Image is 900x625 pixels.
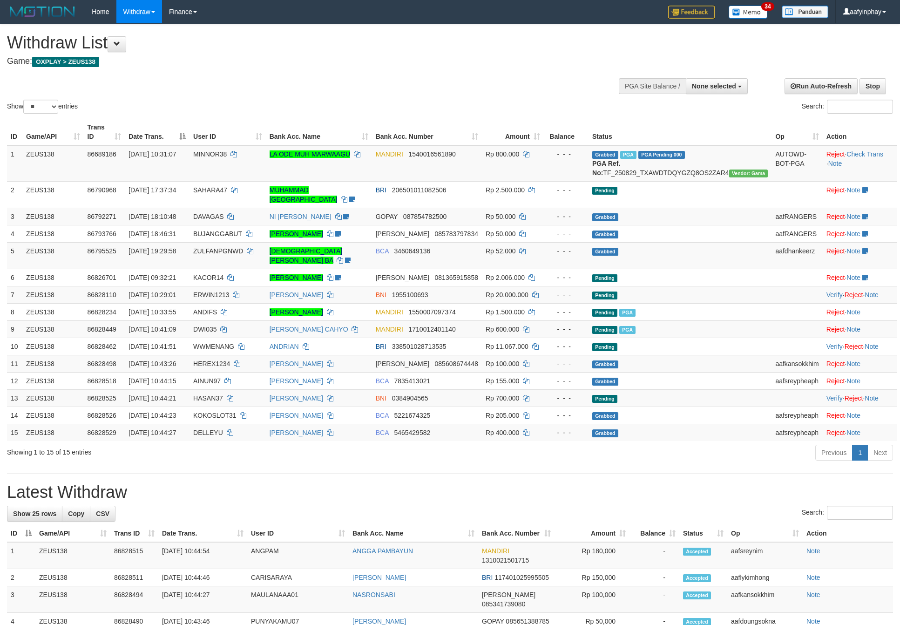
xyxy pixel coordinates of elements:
[376,274,429,281] span: [PERSON_NAME]
[22,424,83,441] td: ZEUS138
[22,119,83,145] th: Game/API: activate to sort column ascending
[823,407,897,424] td: ·
[761,2,774,11] span: 34
[823,181,897,208] td: ·
[270,150,350,158] a: LA ODE MUH MARWAAGU
[129,230,176,238] span: [DATE] 18:46:31
[668,6,715,19] img: Feedback.jpg
[7,389,22,407] td: 13
[823,286,897,303] td: · ·
[823,242,897,269] td: ·
[548,428,585,437] div: - - -
[110,525,158,542] th: Trans ID: activate to sort column ascending
[592,213,618,221] span: Grabbed
[88,343,116,350] span: 86828462
[372,119,482,145] th: Bank Acc. Number: activate to sort column ascending
[68,510,84,517] span: Copy
[592,160,620,177] b: PGA Ref. No:
[826,247,845,255] a: Reject
[679,525,727,542] th: Status: activate to sort column ascending
[7,338,22,355] td: 10
[826,360,845,367] a: Reject
[88,247,116,255] span: 86795525
[88,291,116,299] span: 86828110
[22,372,83,389] td: ZEUS138
[88,186,116,194] span: 86790968
[129,186,176,194] span: [DATE] 17:37:34
[376,247,389,255] span: BCA
[592,187,617,195] span: Pending
[629,525,679,542] th: Balance: activate to sort column ascending
[35,542,110,569] td: ZEUS138
[592,309,617,317] span: Pending
[270,343,299,350] a: ANDRIAN
[376,308,403,316] span: MANDIRI
[544,119,589,145] th: Balance
[158,525,247,542] th: Date Trans.: activate to sort column ascending
[482,547,509,555] span: MANDIRI
[22,303,83,320] td: ZEUS138
[692,82,736,90] span: None selected
[486,247,516,255] span: Rp 52.000
[589,145,771,182] td: TF_250829_TXAWDTDQYGZQ8OS2ZAR4
[392,394,428,402] span: Copy 0384904565 to clipboard
[270,308,323,316] a: [PERSON_NAME]
[785,78,858,94] a: Run Auto-Refresh
[376,412,389,419] span: BCA
[865,291,879,299] a: Note
[592,343,617,351] span: Pending
[376,394,386,402] span: BNI
[486,308,525,316] span: Rp 1.500.000
[845,343,863,350] a: Reject
[193,308,217,316] span: ANDIFS
[193,186,227,194] span: SAHARA47
[827,100,893,114] input: Search:
[193,394,223,402] span: HASAN37
[435,274,478,281] span: Copy 081365915858 to clipboard
[7,483,893,502] h1: Latest Withdraw
[826,230,845,238] a: Reject
[771,407,822,424] td: aafsreypheaph
[7,525,35,542] th: ID: activate to sort column descending
[826,394,843,402] a: Verify
[619,78,686,94] div: PGA Site Balance /
[826,274,845,281] a: Reject
[828,160,842,167] a: Note
[270,247,343,264] a: [DEMOGRAPHIC_DATA][PERSON_NAME] BA
[270,291,323,299] a: [PERSON_NAME]
[806,574,820,581] a: Note
[686,78,748,94] button: None selected
[7,303,22,320] td: 8
[548,307,585,317] div: - - -
[270,429,323,436] a: [PERSON_NAME]
[129,213,176,220] span: [DATE] 18:10:48
[619,326,636,334] span: Marked by aafsreyleap
[486,186,525,194] span: Rp 2.500.000
[782,6,828,18] img: panduan.png
[270,377,323,385] a: [PERSON_NAME]
[90,506,115,522] a: CSV
[729,6,768,19] img: Button%20Memo.svg
[826,213,845,220] a: Reject
[189,119,266,145] th: User ID: activate to sort column ascending
[266,119,372,145] th: Bank Acc. Name: activate to sort column ascending
[88,308,116,316] span: 86828234
[771,424,822,441] td: aafsreypheaph
[846,213,860,220] a: Note
[129,247,176,255] span: [DATE] 19:29:58
[7,424,22,441] td: 15
[193,213,224,220] span: DAVAGAS
[486,412,519,419] span: Rp 205.000
[129,274,176,281] span: [DATE] 09:32:21
[826,308,845,316] a: Reject
[826,150,845,158] a: Reject
[486,291,528,299] span: Rp 20.000.000
[193,429,223,436] span: DELLEYU
[592,412,618,420] span: Grabbed
[394,377,430,385] span: Copy 7835413021 to clipboard
[88,394,116,402] span: 86828525
[592,151,618,159] span: Grabbed
[548,325,585,334] div: - - -
[22,286,83,303] td: ZEUS138
[548,185,585,195] div: - - -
